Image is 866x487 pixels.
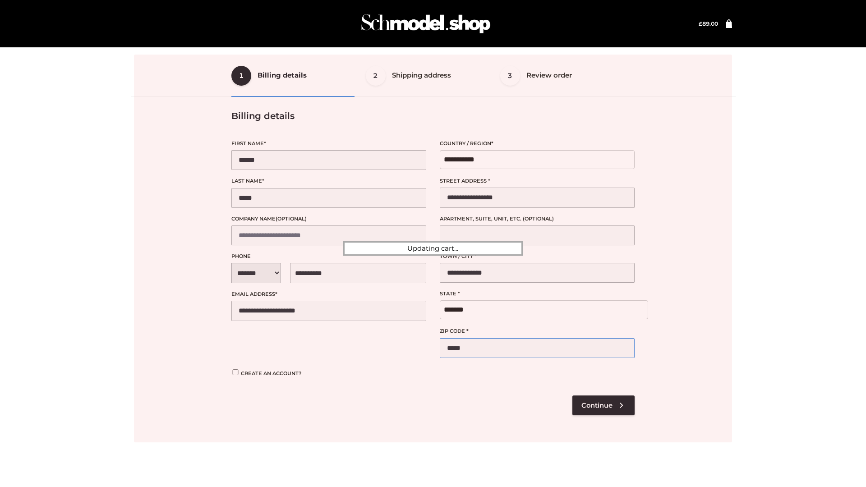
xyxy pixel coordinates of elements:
span: £ [699,20,702,27]
a: £89.00 [699,20,718,27]
div: Updating cart... [343,241,523,256]
bdi: 89.00 [699,20,718,27]
img: Schmodel Admin 964 [358,6,493,41]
